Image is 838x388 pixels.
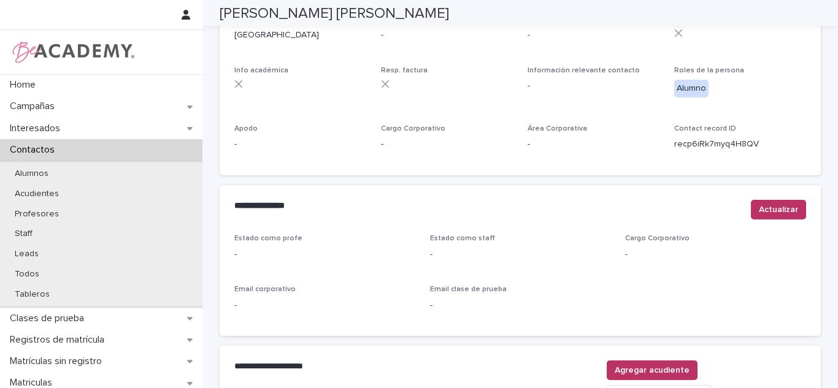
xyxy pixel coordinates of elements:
span: Área Corporativa [528,125,587,132]
span: Agregar acudiente [615,364,690,376]
span: Estado como profe [234,235,302,242]
p: - [528,29,659,42]
button: Agregar acudiente [607,360,698,380]
span: Estado como staff [430,235,495,242]
div: Alumno [674,80,709,97]
p: - [381,138,513,151]
span: Cargo Corporativo [625,235,690,242]
p: Interesados [5,123,70,134]
p: Registros de matrícula [5,334,114,346]
p: Staff [5,229,42,239]
span: Info académica [234,67,288,74]
span: Apodo [234,125,258,132]
p: - [234,299,415,312]
p: - [381,29,513,42]
span: Actualizar [759,204,798,216]
button: Actualizar [751,200,806,219]
p: Leads [5,249,48,259]
p: - [430,299,611,312]
span: Información relevante contacto [528,67,640,74]
p: Tableros [5,289,60,300]
img: WPrjXfSUmiLcdUfaYY4Q [10,40,136,64]
span: Resp. factura [381,67,428,74]
p: - [430,248,611,261]
span: Roles de la persona [674,67,744,74]
p: Campañas [5,101,64,112]
p: Acudientes [5,189,69,199]
p: - [528,80,659,93]
p: [GEOGRAPHIC_DATA] [234,29,366,42]
p: Alumnos [5,169,58,179]
p: - [234,138,366,151]
p: - [234,248,415,261]
p: Home [5,79,45,91]
p: Profesores [5,209,69,219]
p: Contactos [5,144,64,156]
p: recp6iRk7myq4H8QV [674,138,806,151]
p: Matrículas sin registro [5,356,112,367]
p: - [528,138,659,151]
span: Email clase de prueba [430,286,507,293]
h2: [PERSON_NAME] [PERSON_NAME] [220,5,449,23]
span: Email corporativo [234,286,296,293]
span: Contact record ID [674,125,736,132]
p: Clases de prueba [5,313,94,324]
p: Todos [5,269,49,280]
p: - [625,248,806,261]
span: Cargo Corporativo [381,125,445,132]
